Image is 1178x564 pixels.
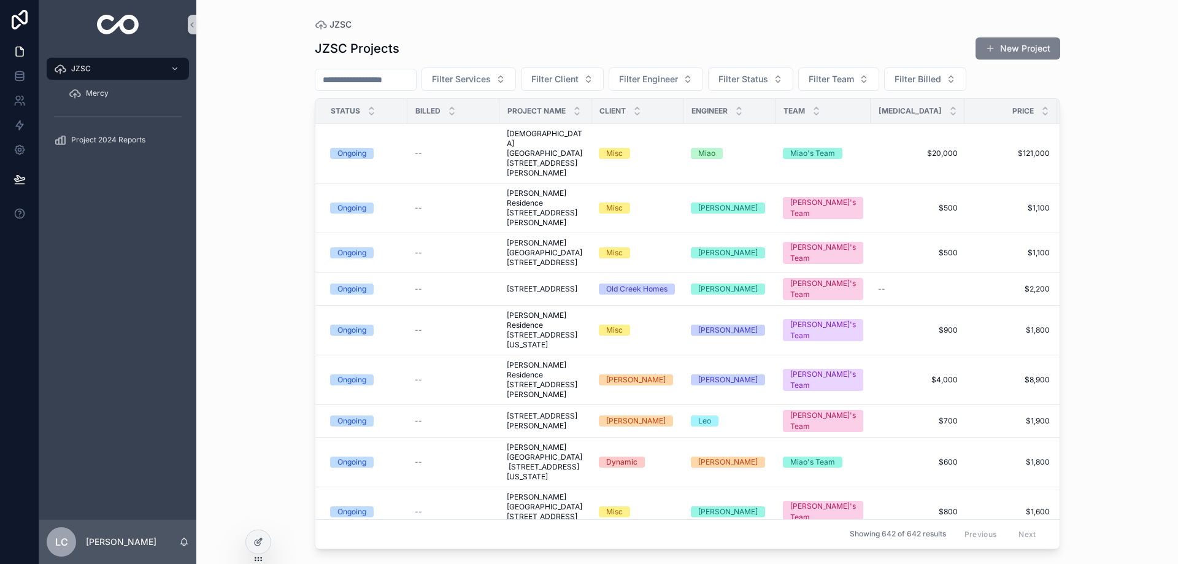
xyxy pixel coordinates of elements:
[330,415,400,427] a: Ongoing
[415,203,492,213] a: --
[39,49,196,167] div: scrollable content
[606,148,623,159] div: Misc
[972,325,1050,335] a: $1,800
[783,410,863,432] a: [PERSON_NAME]'s Team
[337,203,366,214] div: Ongoing
[599,148,676,159] a: Misc
[691,106,728,116] span: Engineer
[809,73,854,85] span: Filter Team
[783,369,863,391] a: [PERSON_NAME]'s Team
[330,457,400,468] a: Ongoing
[315,40,399,57] h1: JZSC Projects
[850,530,946,539] span: Showing 642 of 642 results
[315,18,352,31] a: JZSC
[330,284,400,295] a: Ongoing
[415,416,492,426] a: --
[878,203,958,213] span: $500
[337,247,366,258] div: Ongoing
[878,149,958,158] a: $20,000
[599,106,626,116] span: Client
[415,375,422,385] span: --
[790,501,856,523] div: [PERSON_NAME]'s Team
[609,68,703,91] button: Select Button
[507,284,584,294] a: [STREET_ADDRESS]
[878,375,958,385] a: $4,000
[878,416,958,426] span: $700
[972,507,1050,517] a: $1,600
[972,375,1050,385] a: $8,900
[972,457,1050,467] a: $1,800
[337,325,366,336] div: Ongoing
[790,278,856,300] div: [PERSON_NAME]'s Team
[507,411,584,431] span: [STREET_ADDRESS][PERSON_NAME]
[972,284,1050,294] a: $2,200
[783,501,863,523] a: [PERSON_NAME]'s Team
[86,536,156,548] p: [PERSON_NAME]
[330,148,400,159] a: Ongoing
[61,82,189,104] a: Mercy
[878,284,958,294] a: --
[783,457,863,468] a: Miao's Team
[972,203,1050,213] span: $1,100
[599,506,676,517] a: Misc
[599,415,676,427] a: [PERSON_NAME]
[698,415,711,427] div: Leo
[507,129,584,178] a: [DEMOGRAPHIC_DATA][GEOGRAPHIC_DATA] [STREET_ADDRESS][PERSON_NAME]
[337,148,366,159] div: Ongoing
[878,248,958,258] a: $500
[47,58,189,80] a: JZSC
[972,248,1050,258] span: $1,100
[698,325,758,336] div: [PERSON_NAME]
[415,284,422,294] span: --
[415,248,492,258] a: --
[330,247,400,258] a: Ongoing
[606,203,623,214] div: Misc
[330,374,400,385] a: Ongoing
[606,415,666,427] div: [PERSON_NAME]
[698,247,758,258] div: [PERSON_NAME]
[415,149,422,158] span: --
[599,284,676,295] a: Old Creek Homes
[718,73,768,85] span: Filter Status
[884,68,966,91] button: Select Button
[619,73,678,85] span: Filter Engineer
[599,374,676,385] a: [PERSON_NAME]
[86,88,109,98] span: Mercy
[783,148,863,159] a: Miao's Team
[698,457,758,468] div: [PERSON_NAME]
[790,319,856,341] div: [PERSON_NAME]'s Team
[330,203,400,214] a: Ongoing
[415,325,422,335] span: --
[415,507,422,517] span: --
[783,319,863,341] a: [PERSON_NAME]'s Team
[337,374,366,385] div: Ongoing
[415,457,492,467] a: --
[606,325,623,336] div: Misc
[531,73,579,85] span: Filter Client
[691,374,768,385] a: [PERSON_NAME]
[895,73,941,85] span: Filter Billed
[507,188,584,228] span: [PERSON_NAME] Residence [STREET_ADDRESS][PERSON_NAME]
[71,135,145,145] span: Project 2024 Reports
[790,197,856,219] div: [PERSON_NAME]'s Team
[415,416,422,426] span: --
[790,457,835,468] div: Miao's Team
[337,506,366,517] div: Ongoing
[330,325,400,336] a: Ongoing
[507,284,577,294] span: [STREET_ADDRESS]
[507,442,584,482] a: [PERSON_NAME] [GEOGRAPHIC_DATA] [STREET_ADDRESS][US_STATE]
[415,106,441,116] span: Billed
[790,369,856,391] div: [PERSON_NAME]'s Team
[507,492,584,531] a: [PERSON_NAME][GEOGRAPHIC_DATA] [STREET_ADDRESS][US_STATE]
[599,457,676,468] a: Dynamic
[878,325,958,335] a: $900
[329,18,352,31] span: JZSC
